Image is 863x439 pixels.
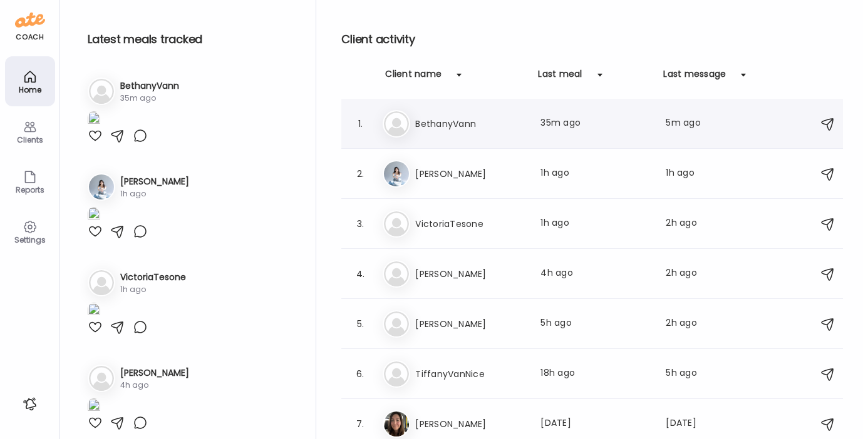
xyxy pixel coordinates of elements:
div: coach [16,32,44,43]
div: 1h ago [120,284,186,295]
div: 1h ago [540,216,651,231]
h3: TiffanyVanNice [415,366,525,381]
img: bg-avatar-default.svg [384,211,409,236]
img: avatars%2Fg0h3UeSMiaSutOWea2qVtuQrzdp1 [384,161,409,186]
div: Settings [8,236,53,244]
div: 4h ago [540,266,651,281]
div: 2h ago [666,316,715,331]
h3: [PERSON_NAME] [120,366,189,380]
div: 5m ago [666,116,715,131]
div: 1h ago [666,166,715,181]
img: images%2Fvrxxq8hx67gXpjBZ45R0tDyoZHb2%2FWkQ6opaWQyFZJ1S1PD4Q%2FjJ2bBNPZz6EzsAGKxPcX_1080 [88,398,100,415]
img: avatars%2FAaUPpAz4UBePyDKK2OMJTfZ0WR82 [384,411,409,436]
div: Reports [8,186,53,194]
h3: [PERSON_NAME] [415,266,525,281]
div: [DATE] [666,416,715,431]
div: 5h ago [540,316,651,331]
h3: VictoriaTesone [415,216,525,231]
div: Last message [663,68,726,88]
h3: BethanyVann [415,116,525,131]
div: 35m ago [120,93,179,104]
h3: [PERSON_NAME] [120,175,189,188]
div: 35m ago [540,116,651,131]
div: 7. [353,416,368,431]
div: 4h ago [120,380,189,391]
img: bg-avatar-default.svg [89,270,114,295]
h3: BethanyVann [120,79,179,93]
h2: Client activity [341,30,843,49]
div: [DATE] [540,416,651,431]
div: 2h ago [666,266,715,281]
div: Home [8,86,53,94]
img: images%2Fg0h3UeSMiaSutOWea2qVtuQrzdp1%2FYCXvi80aD87FMiv6NWdB%2FFQSFmLy2nUwqbll2C4uO_1080 [88,207,100,224]
div: 1h ago [540,166,651,181]
div: 6. [353,366,368,381]
div: 4. [353,266,368,281]
img: bg-avatar-default.svg [384,311,409,336]
img: bg-avatar-default.svg [384,111,409,136]
img: ate [15,10,45,30]
img: images%2FmxiqlkSjOLc450HhRStDX6eBpyy2%2FPgT3viGjhGaJISAYr70b%2FK6zxjCVfwfSv9Beitkne_1080 [88,303,100,320]
div: 18h ago [540,366,651,381]
img: bg-avatar-default.svg [384,361,409,386]
div: 2. [353,166,368,181]
img: bg-avatar-default.svg [89,79,114,104]
h2: Latest meals tracked [88,30,296,49]
h3: VictoriaTesone [120,271,186,284]
img: images%2Fg9iWlknwy2RZgDj9ZzwSzLp9rpp2%2F1PuU5bliNElJauH0AWmI%2FFvP78tVk5mOmEYNxjh4t_1080 [88,111,100,128]
div: 2h ago [666,216,715,231]
img: avatars%2Fg0h3UeSMiaSutOWea2qVtuQrzdp1 [89,174,114,199]
div: 5. [353,316,368,331]
img: bg-avatar-default.svg [89,366,114,391]
img: bg-avatar-default.svg [384,261,409,286]
div: 1. [353,116,368,131]
div: 5h ago [666,366,715,381]
h3: [PERSON_NAME] [415,416,525,431]
div: Client name [385,68,442,88]
div: Last meal [538,68,582,88]
div: 1h ago [120,188,189,199]
div: 3. [353,216,368,231]
div: Clients [8,136,53,144]
h3: [PERSON_NAME] [415,316,525,331]
h3: [PERSON_NAME] [415,166,525,181]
